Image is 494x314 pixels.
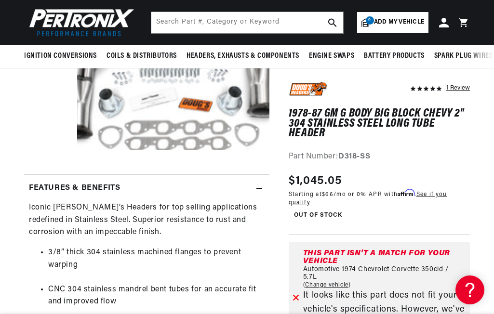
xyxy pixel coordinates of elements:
[289,172,342,190] span: $1,045.05
[107,51,177,61] span: Coils & Distributors
[29,202,265,239] p: Iconic [PERSON_NAME]’s Headers for top selling applications redefined in Stainless Steel. Superio...
[24,0,269,155] media-gallery: Gallery Viewer
[303,249,466,265] div: This part isn't a match for your vehicle
[446,82,470,93] div: 1 Review
[303,281,351,289] a: Change vehicle
[289,151,470,163] div: Part Number:
[322,12,343,33] button: search button
[289,109,470,139] h1: 1978-87 GM G Body Big Block Chevy 2" 304 Stainless Steel Long Tube Header
[182,45,304,67] summary: Headers, Exhausts & Components
[289,209,347,222] span: Out of Stock
[303,266,464,281] span: Automotive 1974 Chevrolet Corvette 350cid / 5.7L
[359,45,429,67] summary: Battery Products
[29,182,120,195] h2: Features & Benefits
[364,51,425,61] span: Battery Products
[48,247,265,284] li: 3/8” thick 304 stainless machined flanges to prevent warping
[24,174,269,202] summary: Features & Benefits
[187,51,299,61] span: Headers, Exhausts & Components
[24,51,97,61] span: Ignition Conversions
[366,16,374,25] span: 9
[309,51,354,61] span: Engine Swaps
[151,12,343,33] input: Search Part #, Category or Keyword
[24,45,102,67] summary: Ignition Conversions
[102,45,182,67] summary: Coils & Distributors
[434,51,493,61] span: Spark Plug Wires
[374,18,424,27] span: Add my vehicle
[338,153,370,160] strong: D318-SS
[304,45,359,67] summary: Engine Swaps
[24,6,135,39] img: Pertronix
[322,192,334,197] span: $66
[357,12,428,33] a: 9Add my vehicle
[398,189,414,196] span: Affirm
[289,190,470,207] p: Starting at /mo or 0% APR with .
